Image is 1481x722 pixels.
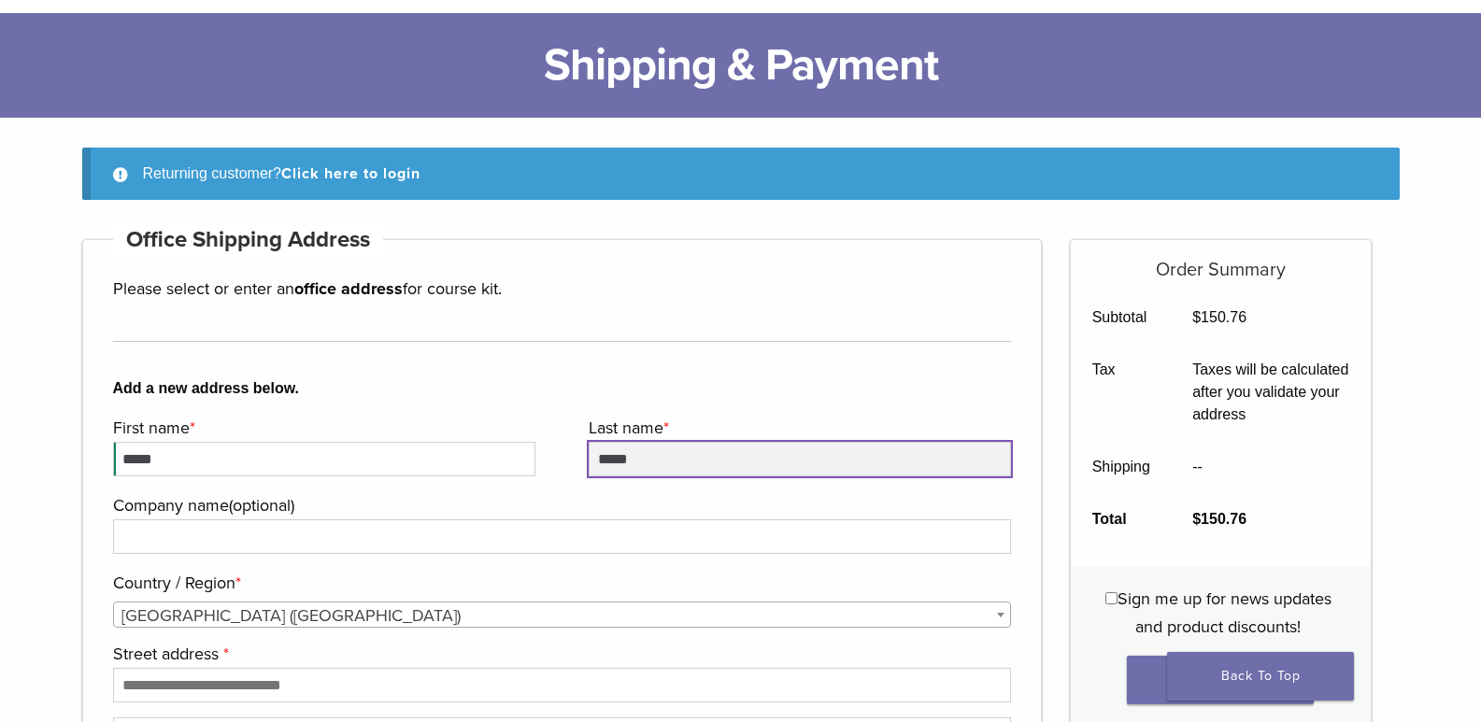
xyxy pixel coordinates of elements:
[113,491,1007,519] label: Company name
[1071,291,1172,344] th: Subtotal
[589,414,1006,442] label: Last name
[294,278,403,299] strong: office address
[113,602,1012,628] span: Country / Region
[82,148,1400,200] div: Returning customer?
[1071,441,1172,493] th: Shipping
[113,275,1012,303] p: Please select or enter an for course kit.
[113,569,1007,597] label: Country / Region
[114,602,1011,629] span: United States (US)
[113,414,531,442] label: First name
[1105,592,1118,604] input: Sign me up for news updates and product discounts!
[1192,309,1201,325] span: $
[1167,652,1354,701] a: Back To Top
[229,495,294,516] span: (optional)
[1127,656,1314,704] button: Place order
[1192,459,1203,474] span: --
[1071,240,1371,281] h5: Order Summary
[1192,511,1246,527] bdi: 150.76
[1192,511,1201,527] span: $
[281,164,420,183] a: Click here to login
[1071,344,1172,441] th: Tax
[113,218,384,262] h4: Office Shipping Address
[113,377,1012,400] b: Add a new address below.
[113,640,1007,668] label: Street address
[1192,309,1246,325] bdi: 150.76
[1071,493,1172,545] th: Total
[1172,344,1371,441] td: Taxes will be calculated after you validate your address
[1118,588,1331,637] span: Sign me up for news updates and product discounts!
